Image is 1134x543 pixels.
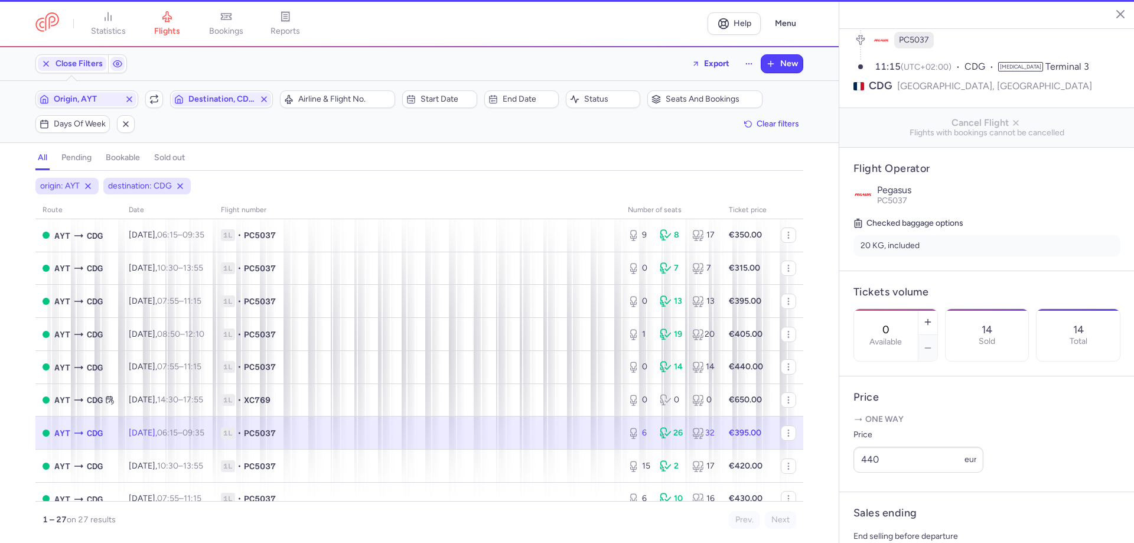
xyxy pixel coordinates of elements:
h4: Flight Operator [853,162,1120,175]
div: 9 [628,229,650,241]
span: End date [503,95,555,104]
p: 14 [982,324,992,336]
div: 14 [660,361,682,373]
span: PC5037 [244,427,276,439]
time: 07:55 [157,296,179,306]
th: Ticket price [722,201,774,219]
span: Start date [421,95,472,104]
span: CDG [964,60,998,74]
strong: €405.00 [729,329,762,339]
a: CitizenPlane red outlined logo [35,12,59,34]
span: [DATE], [129,493,201,503]
time: 11:15 [184,296,201,306]
span: AYT [54,262,70,275]
span: PC5037 [244,229,276,241]
button: New [761,55,803,73]
time: 11:15 [184,493,201,503]
div: 0 [628,361,650,373]
span: Cancel Flight [849,118,1125,128]
button: Menu [768,12,803,35]
label: Available [869,337,902,347]
button: Destination, CDG [170,90,273,108]
span: CDG [87,394,103,407]
span: – [157,395,203,405]
strong: €315.00 [729,263,760,273]
span: 1L [221,460,235,472]
span: • [237,262,242,274]
span: CDG [87,361,103,374]
span: [DATE], [129,296,201,306]
span: Clear filters [757,119,799,128]
div: 0 [628,262,650,274]
span: AYT [54,229,70,242]
span: origin: AYT [40,180,80,192]
span: AYT [54,427,70,440]
span: CDG [87,427,103,440]
span: CDG [87,460,103,473]
span: Airline & Flight No. [298,95,391,104]
h4: bookable [106,152,140,163]
span: • [237,460,242,472]
span: eur [964,454,977,464]
div: 17 [692,229,715,241]
h4: sold out [154,152,185,163]
span: – [157,362,201,372]
span: AYT [54,295,70,308]
span: New [780,59,798,69]
strong: €650.00 [729,395,762,405]
div: 6 [628,493,650,505]
figure: PC airline logo [873,32,889,48]
div: 26 [660,427,682,439]
span: CDG [87,295,103,308]
span: AYT [54,460,70,473]
div: 0 [628,295,650,307]
time: 14:30 [157,395,178,405]
div: 13 [660,295,682,307]
div: 0 [628,394,650,406]
div: 8 [660,229,682,241]
button: Close Filters [36,55,108,73]
strong: €395.00 [729,428,761,438]
span: CDG [87,328,103,341]
div: 15 [628,460,650,472]
div: 0 [660,394,682,406]
span: AYT [54,328,70,341]
span: – [157,461,203,471]
span: 1L [221,427,235,439]
span: Days of week [54,119,106,129]
strong: €440.00 [729,362,763,372]
h4: Sales ending [853,506,917,520]
p: One way [853,414,1120,425]
span: [DATE], [129,329,204,339]
h4: Price [853,391,1120,404]
span: Origin, AYT [54,95,120,104]
time: 13:55 [183,461,203,471]
span: • [237,295,242,307]
span: – [157,263,203,273]
th: number of seats [621,201,722,219]
span: PC5037 [244,493,276,505]
span: CDG [87,493,103,506]
span: Close Filters [56,59,103,69]
button: Days of week [35,115,110,133]
img: Pegasus logo [853,185,872,204]
span: PC5037 [244,361,276,373]
strong: €395.00 [729,296,761,306]
span: – [157,428,204,438]
span: PC5037 [899,34,929,46]
span: – [157,296,201,306]
time: 08:50 [157,329,180,339]
time: 07:55 [157,493,179,503]
strong: €420.00 [729,461,762,471]
time: 07:55 [157,362,179,372]
button: Next [765,511,796,529]
time: 13:55 [183,263,203,273]
div: 13 [692,295,715,307]
div: 7 [692,262,715,274]
time: 06:15 [157,230,178,240]
label: Price [853,428,983,442]
time: 11:15 [875,61,901,72]
span: Terminal 3 [1045,61,1089,72]
th: route [35,201,122,219]
time: 11:15 [184,362,201,372]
